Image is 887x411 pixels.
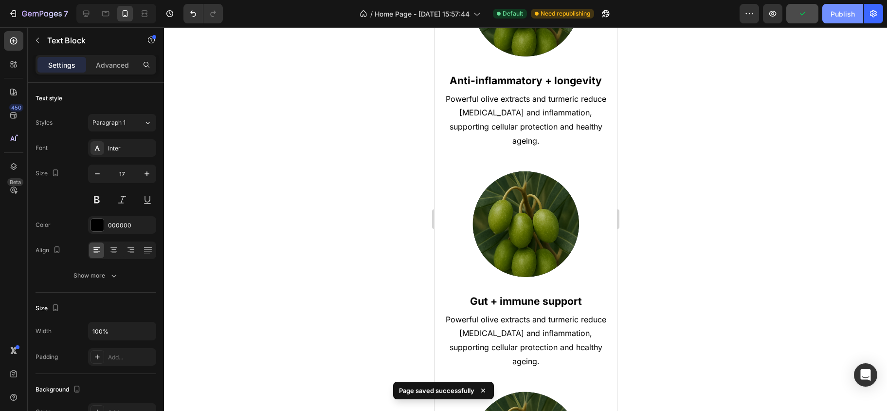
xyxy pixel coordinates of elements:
[541,9,590,18] span: Need republishing
[36,267,156,284] button: Show more
[88,114,156,131] button: Paragraph 1
[36,118,53,127] div: Styles
[36,94,62,103] div: Text style
[9,104,23,112] div: 450
[108,353,154,362] div: Add...
[36,144,48,152] div: Font
[434,27,617,411] iframe: Design area
[96,60,129,70] p: Advanced
[399,386,474,395] p: Page saved successfully
[108,144,154,153] div: Inter
[375,9,470,19] span: Home Page - [DATE] 15:57:44
[64,8,68,19] p: 7
[48,60,75,70] p: Settings
[854,363,877,387] div: Open Intercom Messenger
[89,322,156,340] input: Auto
[370,9,373,19] span: /
[92,118,126,127] span: Paragraph 1
[831,9,855,19] div: Publish
[36,383,83,396] div: Background
[7,178,23,186] div: Beta
[36,302,61,315] div: Size
[183,4,223,23] div: Undo/Redo
[822,4,863,23] button: Publish
[36,353,58,361] div: Padding
[47,35,130,46] p: Text Block
[36,244,63,257] div: Align
[36,221,51,229] div: Color
[36,167,61,180] div: Size
[73,271,119,280] div: Show more
[108,221,154,230] div: 000000
[4,4,72,23] button: 7
[503,9,523,18] span: Default
[36,327,52,336] div: Width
